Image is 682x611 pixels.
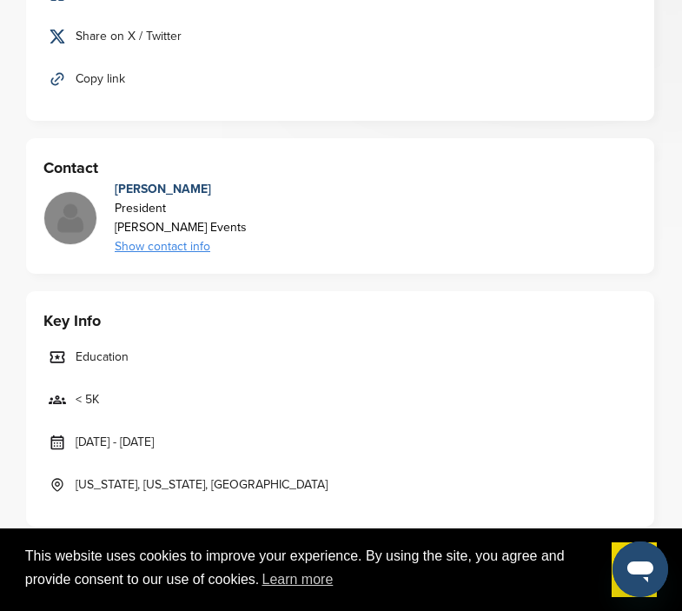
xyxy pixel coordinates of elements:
[43,18,637,55] a: Share on X / Twitter
[25,546,599,593] span: This website uses cookies to improve your experience. By using the site, you agree and provide co...
[43,61,637,97] a: Copy link
[115,218,247,237] div: [PERSON_NAME] Events
[612,542,657,598] a: dismiss cookie message
[76,475,328,495] span: [US_STATE], [US_STATE], [GEOGRAPHIC_DATA]
[43,309,637,333] h3: Key Info
[76,70,125,89] span: Copy link
[76,433,154,452] span: [DATE] - [DATE]
[115,237,247,256] div: Show contact info
[259,567,335,593] a: learn more about cookies
[43,156,637,180] h3: Contact
[115,180,247,199] div: [PERSON_NAME]
[115,199,247,218] div: President
[612,541,668,597] iframe: Button to launch messaging window
[76,390,99,409] span: < 5K
[76,27,182,46] span: Share on X / Twitter
[44,192,96,244] img: Missing
[76,348,129,367] span: Education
